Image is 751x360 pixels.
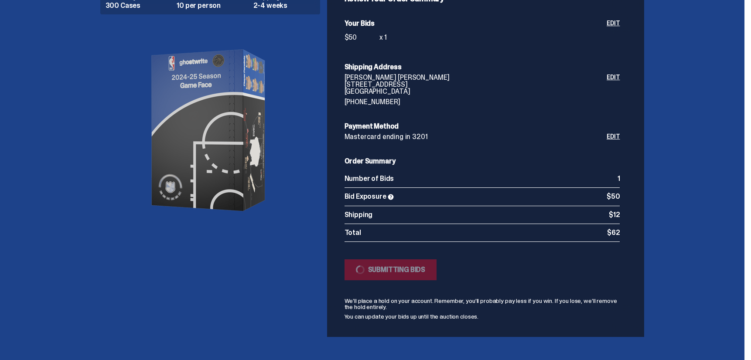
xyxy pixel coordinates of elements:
[345,20,607,27] h6: Your Bids
[253,2,315,9] dd: 2-4 weeks
[607,74,620,105] a: Edit
[607,133,620,140] a: Edit
[345,229,607,236] p: Total
[607,20,620,46] a: Edit
[345,175,618,182] p: Number of Bids
[345,123,620,130] h6: Payment Method
[345,298,620,310] p: We’ll place a hold on your account. Remember, you’ll probably pay less if you win. If you lose, w...
[607,193,620,200] p: $50
[345,74,607,81] p: [PERSON_NAME] [PERSON_NAME]
[123,21,297,239] img: product image
[379,34,387,41] p: x 1
[345,88,607,95] p: [GEOGRAPHIC_DATA]
[106,2,172,9] dd: 300 Cases
[345,158,620,165] h6: Order Summary
[345,81,607,88] p: [STREET_ADDRESS]
[607,229,620,236] p: $62
[177,2,248,9] dd: 10 per person
[345,313,620,319] p: You can update your bids up until the auction closes.
[345,34,379,41] p: $50
[609,211,620,218] p: $12
[345,98,607,105] p: [PHONE_NUMBER]
[345,193,607,200] p: Bid Exposure
[345,211,609,218] p: Shipping
[618,175,620,182] p: 1
[345,64,620,71] h6: Shipping Address
[345,133,607,140] p: Mastercard ending in 3201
